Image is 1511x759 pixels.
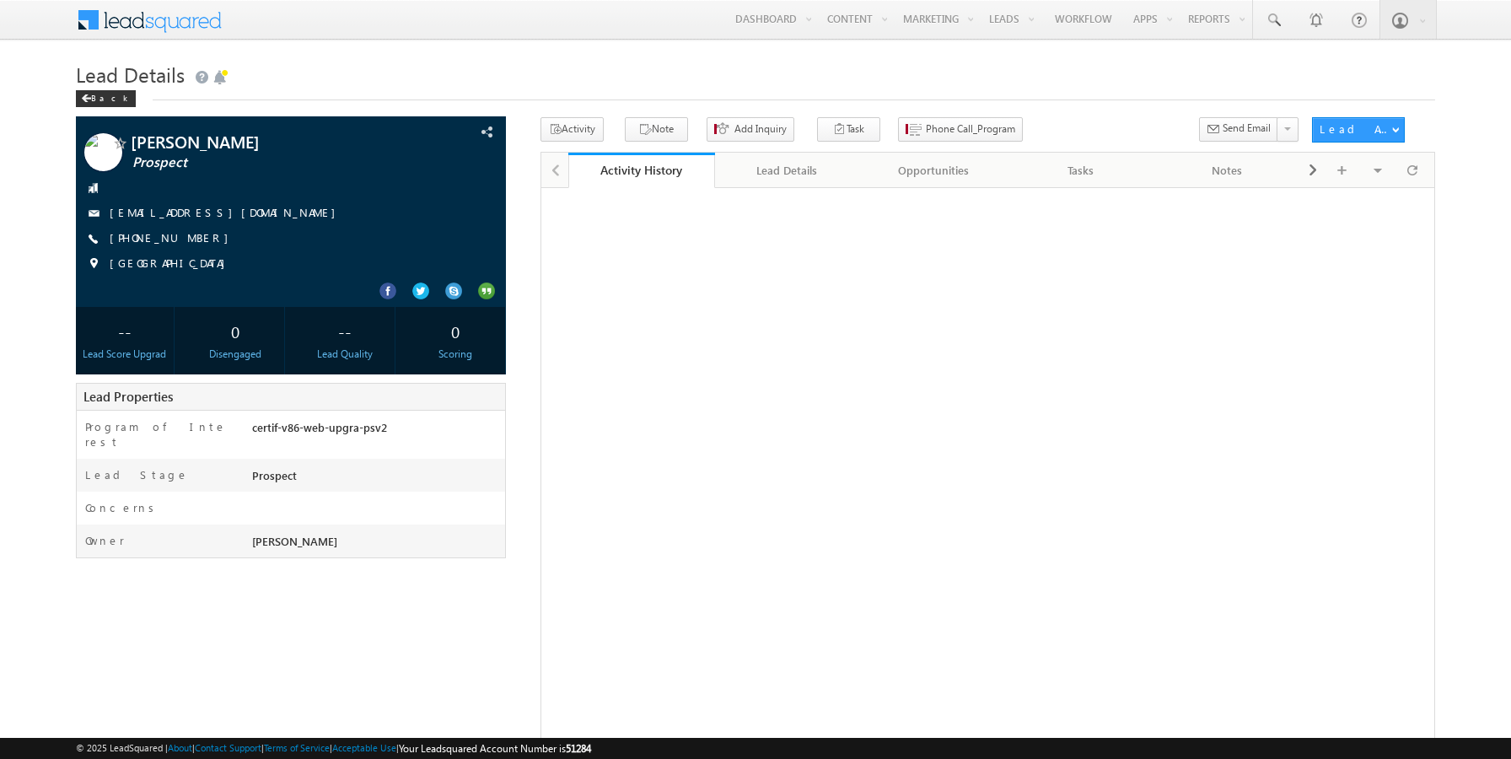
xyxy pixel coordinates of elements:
[1312,117,1405,143] button: Lead Actions
[1154,153,1301,188] a: Notes
[411,315,501,347] div: 0
[83,388,173,405] span: Lead Properties
[85,467,189,482] label: Lead Stage
[734,121,787,137] span: Add Inquiry
[110,205,344,219] a: [EMAIL_ADDRESS][DOMAIN_NAME]
[411,347,501,362] div: Scoring
[80,347,170,362] div: Lead Score Upgrad
[874,160,992,180] div: Opportunities
[1199,117,1278,142] button: Send Email
[1168,160,1286,180] div: Notes
[110,256,234,272] span: [GEOGRAPHIC_DATA]
[926,121,1015,137] span: Phone Call_Program
[85,533,125,548] label: Owner
[110,230,237,247] span: [PHONE_NUMBER]
[1008,153,1154,188] a: Tasks
[540,117,604,142] button: Activity
[252,534,337,548] span: [PERSON_NAME]
[861,153,1008,188] a: Opportunities
[132,154,401,171] span: Prospect
[568,153,715,188] a: Activity History
[625,117,688,142] button: Note
[85,500,160,515] label: Concerns
[131,133,400,150] span: [PERSON_NAME]
[76,90,136,107] div: Back
[300,347,390,362] div: Lead Quality
[264,742,330,753] a: Terms of Service
[566,742,591,755] span: 51284
[248,467,505,491] div: Prospect
[707,117,794,142] button: Add Inquiry
[76,61,185,88] span: Lead Details
[76,89,144,104] a: Back
[76,740,591,756] span: © 2025 LeadSquared | | | | |
[1223,121,1271,136] span: Send Email
[817,117,880,142] button: Task
[84,133,122,177] img: Profile photo
[80,315,170,347] div: --
[85,419,232,449] label: Program of Interest
[715,153,862,188] a: Lead Details
[332,742,396,753] a: Acceptable Use
[581,162,702,178] div: Activity History
[168,742,192,753] a: About
[248,419,505,443] div: certif-v86-web-upgra-psv2
[190,315,280,347] div: 0
[190,347,280,362] div: Disengaged
[1320,121,1391,137] div: Lead Actions
[1021,160,1139,180] div: Tasks
[399,742,591,755] span: Your Leadsquared Account Number is
[195,742,261,753] a: Contact Support
[300,315,390,347] div: --
[729,160,847,180] div: Lead Details
[898,117,1023,142] button: Phone Call_Program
